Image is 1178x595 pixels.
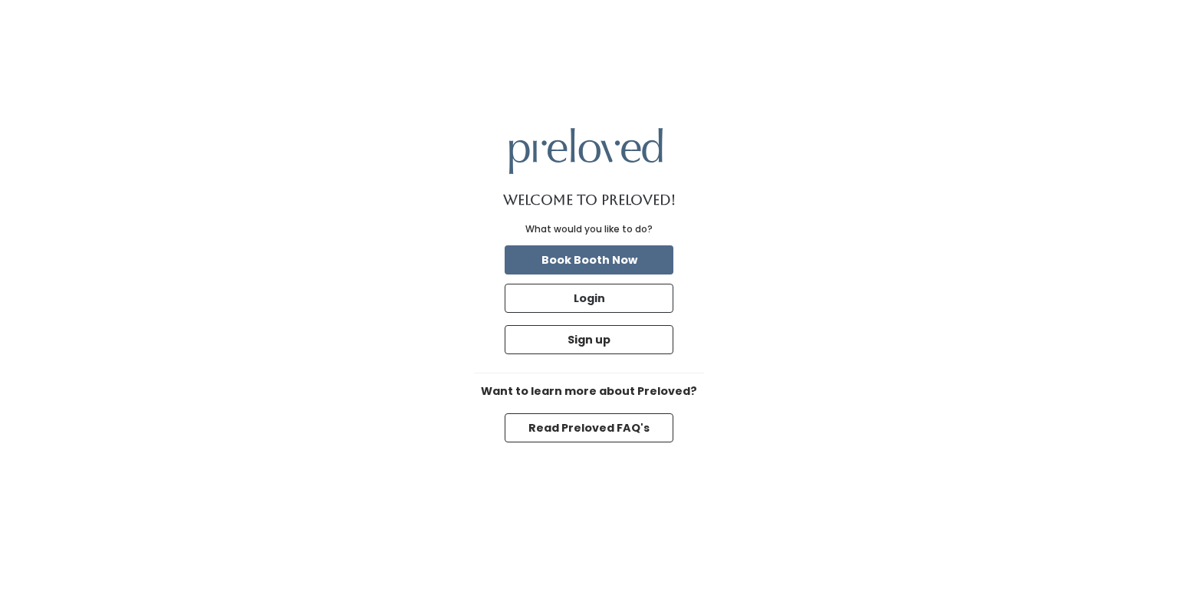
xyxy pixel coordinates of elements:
[505,413,673,442] button: Read Preloved FAQ's
[503,192,676,208] h1: Welcome to Preloved!
[509,128,663,173] img: preloved logo
[474,386,704,398] h6: Want to learn more about Preloved?
[502,281,676,316] a: Login
[502,322,676,357] a: Sign up
[505,325,673,354] button: Sign up
[505,245,673,274] button: Book Booth Now
[505,284,673,313] button: Login
[525,222,653,236] div: What would you like to do?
